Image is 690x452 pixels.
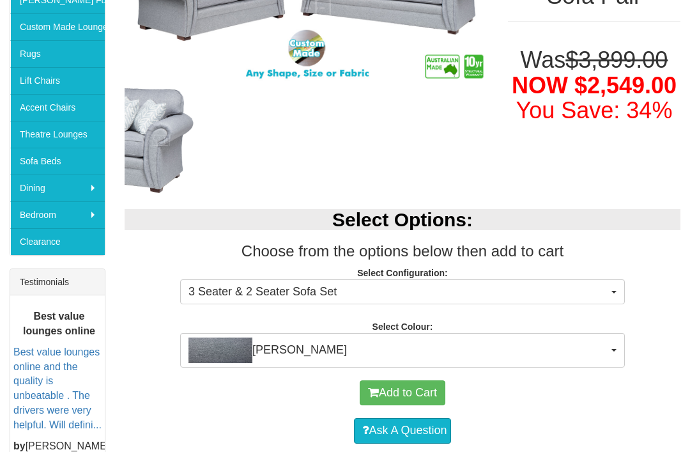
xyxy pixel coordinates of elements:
a: Rugs [10,40,105,67]
strong: Select Colour: [372,322,433,332]
button: Add to Cart [360,380,445,406]
del: $3,899.00 [565,47,668,73]
h1: Was [508,47,680,123]
b: by [13,440,26,451]
a: Lift Chairs [10,67,105,94]
a: Custom Made Lounges [10,13,105,40]
button: Coco Slate[PERSON_NAME] [180,333,625,368]
a: Best value lounges online and the quality is unbeatable . The drivers were very helpful. Will def... [13,347,102,430]
a: Sofa Beds [10,148,105,175]
a: Bedroom [10,201,105,228]
span: [PERSON_NAME] [188,338,608,363]
b: Best value lounges online [23,311,95,336]
div: Testimonials [10,269,105,295]
strong: Select Configuration: [357,268,448,278]
a: Dining [10,175,105,201]
a: Theatre Lounges [10,121,105,148]
b: Select Options: [332,209,473,230]
font: You Save: 34% [516,97,673,123]
a: Clearance [10,228,105,255]
a: Ask A Question [354,418,450,444]
img: Coco Slate [188,338,252,363]
span: 3 Seater & 2 Seater Sofa Set [188,284,608,300]
h3: Choose from the options below then add to cart [125,243,680,260]
button: 3 Seater & 2 Seater Sofa Set [180,279,625,305]
a: Accent Chairs [10,94,105,121]
span: NOW $2,549.00 [512,72,677,98]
